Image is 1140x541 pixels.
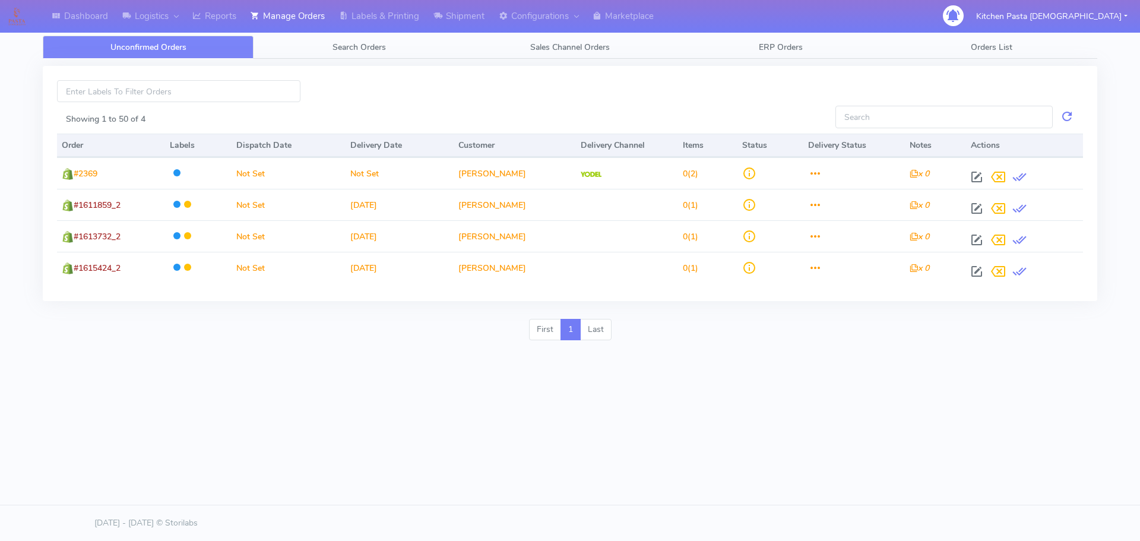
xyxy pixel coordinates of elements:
td: [PERSON_NAME] [454,252,576,283]
i: x 0 [910,168,929,179]
th: Customer [454,134,576,157]
th: Delivery Channel [576,134,677,157]
ul: Tabs [43,36,1097,59]
span: 0 [683,262,688,274]
span: Search Orders [332,42,386,53]
td: [DATE] [346,189,454,220]
span: 0 [683,200,688,211]
img: Yodel [581,172,601,178]
button: Kitchen Pasta [DEMOGRAPHIC_DATA] [967,4,1136,29]
i: x 0 [910,231,929,242]
td: [PERSON_NAME] [454,157,576,189]
th: Dispatch Date [232,134,346,157]
i: x 0 [910,200,929,211]
span: Sales Channel Orders [530,42,610,53]
label: Showing 1 to 50 of 4 [66,113,145,125]
td: Not Set [232,189,346,220]
td: Not Set [232,157,346,189]
th: Order [57,134,165,157]
span: Orders List [971,42,1012,53]
th: Actions [966,134,1083,157]
th: Items [678,134,737,157]
th: Delivery Status [803,134,905,157]
span: (1) [683,200,698,211]
td: [DATE] [346,252,454,283]
td: Not Set [232,252,346,283]
i: x 0 [910,262,929,274]
th: Labels [165,134,231,157]
span: 0 [683,168,688,179]
th: Delivery Date [346,134,454,157]
th: Notes [905,134,966,157]
td: Not Set [346,157,454,189]
span: #1611859_2 [74,200,121,211]
td: [PERSON_NAME] [454,189,576,220]
span: 0 [683,231,688,242]
input: Search [835,106,1053,128]
td: [DATE] [346,220,454,252]
span: Unconfirmed Orders [110,42,186,53]
span: (2) [683,168,698,179]
span: (1) [683,262,698,274]
span: #1613732_2 [74,231,121,242]
span: #1615424_2 [74,262,121,274]
td: [PERSON_NAME] [454,220,576,252]
span: ERP Orders [759,42,803,53]
a: 1 [560,319,581,340]
span: (1) [683,231,698,242]
th: Status [737,134,803,157]
input: Enter Labels To Filter Orders [57,80,300,102]
td: Not Set [232,220,346,252]
span: #2369 [74,168,97,179]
